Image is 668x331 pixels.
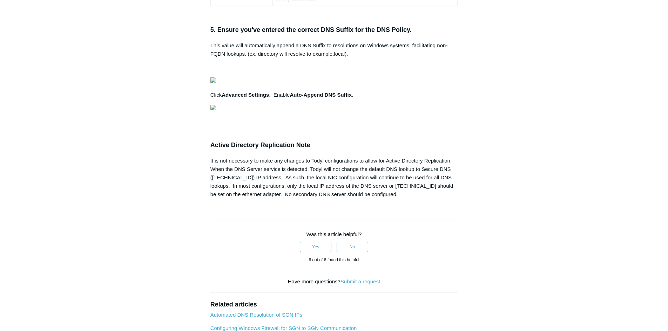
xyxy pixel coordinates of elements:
[210,325,357,331] a: Configuring Windows Firewall for SGN to SGN Communication
[290,92,352,98] strong: Auto-Append DNS Suffix
[210,300,458,309] h2: Related articles
[210,91,458,99] p: Click . Enable .
[309,257,359,262] span: 6 out of 6 found this helpful
[222,92,269,98] strong: Advanced Settings
[210,25,458,35] h3: 5. Ensure you've entered the correct DNS Suffix for the DNS Policy.
[210,157,458,199] div: It is not necessary to make any changes to Todyl configurations to allow for Active Directory Rep...
[210,77,216,83] img: 27414207119379
[210,140,458,150] h3: Active Directory Replication Note
[210,278,458,286] div: Have more questions?
[210,312,303,318] a: Automated DNS Resolution of SGN IPs
[306,231,362,237] span: Was this article helpful?
[340,278,380,284] a: Submit a request
[337,242,368,252] button: This article was not helpful
[210,105,216,110] img: 27414169404179
[300,242,331,252] button: This article was helpful
[210,41,458,58] p: This value will automatically append a DNS Suffix to resolutions on Windows systems, facilitating...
